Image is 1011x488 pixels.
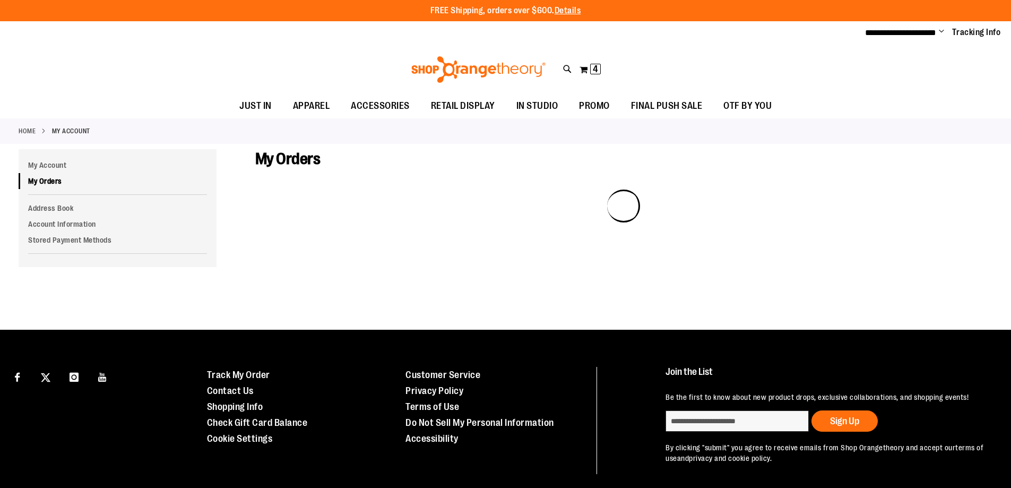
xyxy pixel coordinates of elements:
[19,216,217,232] a: Account Information
[516,94,558,118] span: IN STUDIO
[506,94,569,118] a: IN STUDIO
[568,94,620,118] a: PROMO
[593,64,598,74] span: 4
[420,94,506,118] a: RETAIL DISPLAY
[405,386,463,396] a: Privacy Policy
[239,94,272,118] span: JUST IN
[405,370,480,380] a: Customer Service
[93,367,112,386] a: Visit our Youtube page
[19,157,217,173] a: My Account
[52,126,90,136] strong: My Account
[37,367,55,386] a: Visit our X page
[207,417,308,428] a: Check Gift Card Balance
[631,94,703,118] span: FINAL PUSH SALE
[666,442,987,464] p: By clicking "submit" you agree to receive emails from Shop Orangetheory and accept our and
[405,417,554,428] a: Do Not Sell My Personal Information
[430,5,581,17] p: FREE Shipping, orders over $600.
[351,94,410,118] span: ACCESSORIES
[19,173,217,189] a: My Orders
[713,94,782,118] a: OTF BY YOU
[282,94,341,118] a: APPAREL
[65,367,83,386] a: Visit our Instagram page
[340,94,420,118] a: ACCESSORIES
[431,94,495,118] span: RETAIL DISPLAY
[19,232,217,248] a: Stored Payment Methods
[939,27,944,38] button: Account menu
[666,367,987,387] h4: Join the List
[207,433,273,444] a: Cookie Settings
[207,386,254,396] a: Contact Us
[952,27,1001,38] a: Tracking Info
[255,150,321,168] span: My Orders
[620,94,713,118] a: FINAL PUSH SALE
[579,94,610,118] span: PROMO
[555,6,581,15] a: Details
[19,200,217,216] a: Address Book
[666,410,809,432] input: enter email
[405,401,459,412] a: Terms of Use
[207,401,263,412] a: Shopping Info
[689,454,772,463] a: privacy and cookie policy.
[723,94,772,118] span: OTF BY YOU
[8,367,27,386] a: Visit our Facebook page
[229,94,282,118] a: JUST IN
[405,433,459,444] a: Accessibility
[410,56,547,83] img: Shop Orangetheory
[830,416,859,426] span: Sign Up
[19,126,36,136] a: Home
[293,94,330,118] span: APPAREL
[207,370,270,380] a: Track My Order
[811,410,878,432] button: Sign Up
[41,373,50,382] img: Twitter
[666,392,987,403] p: Be the first to know about new product drops, exclusive collaborations, and shopping events!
